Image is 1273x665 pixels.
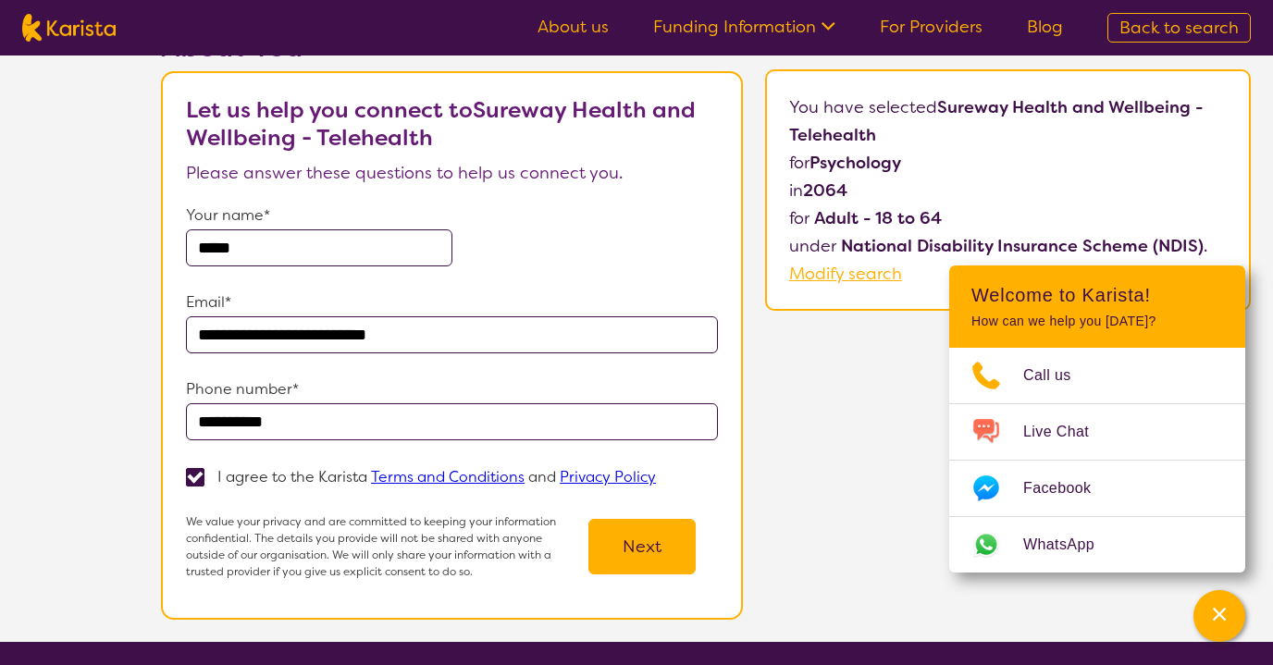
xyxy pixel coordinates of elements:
[971,284,1223,306] h2: Welcome to Karista!
[880,16,983,38] a: For Providers
[538,16,609,38] a: About us
[217,467,656,486] p: I agree to the Karista and
[1107,13,1251,43] a: Back to search
[186,289,718,316] p: Email*
[186,376,718,403] p: Phone number*
[789,177,1228,204] p: in
[186,513,565,580] p: We value your privacy and are committed to keeping your information confidential. The details you...
[186,202,718,229] p: Your name*
[1023,362,1094,389] span: Call us
[588,519,696,574] button: Next
[789,149,1228,177] p: for
[971,314,1223,329] p: How can we help you [DATE]?
[810,152,901,174] b: Psychology
[789,93,1228,288] p: You have selected
[1023,531,1117,559] span: WhatsApp
[186,95,696,153] b: Let us help you connect to Sureway Health and Wellbeing - Telehealth
[803,179,847,202] b: 2064
[949,348,1245,573] ul: Choose channel
[1027,16,1063,38] a: Blog
[186,159,718,187] p: Please answer these questions to help us connect you.
[1193,590,1245,642] button: Channel Menu
[789,96,1203,146] b: Sureway Health and Wellbeing - Telehealth
[789,232,1228,260] p: under .
[841,235,1204,257] b: National Disability Insurance Scheme (NDIS)
[371,467,525,486] a: Terms and Conditions
[1023,474,1113,502] span: Facebook
[949,265,1245,573] div: Channel Menu
[789,204,1228,232] p: for
[1023,418,1111,446] span: Live Chat
[1119,17,1239,39] span: Back to search
[161,31,743,64] h2: About You
[560,467,656,486] a: Privacy Policy
[22,14,116,42] img: Karista logo
[814,207,942,229] b: Adult - 18 to 64
[653,16,835,38] a: Funding Information
[789,263,902,285] a: Modify search
[949,517,1245,573] a: Web link opens in a new tab.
